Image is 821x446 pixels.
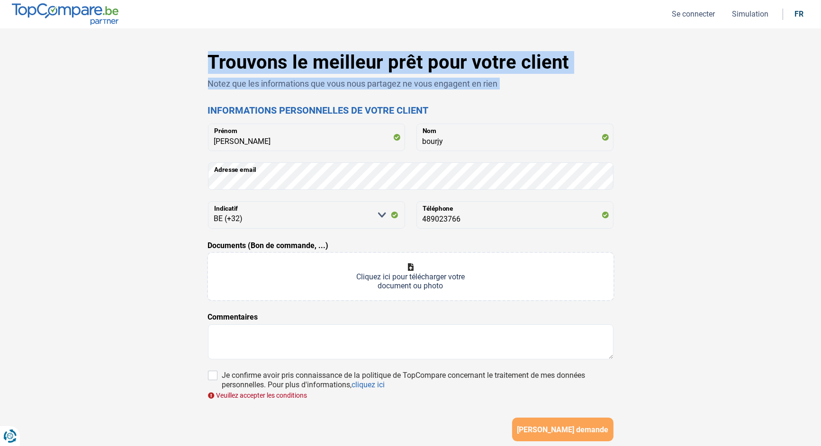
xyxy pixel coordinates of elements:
h1: Trouvons le meilleur prêt pour votre client [208,51,613,74]
img: TopCompare.be [12,3,118,25]
select: Indicatif [208,201,405,229]
button: [PERSON_NAME] demande [512,418,613,441]
div: fr [794,9,803,18]
button: Simulation [729,9,771,19]
label: Commentaires [208,312,258,323]
label: Documents (Bon de commande, ...) [208,240,329,251]
input: 401020304 [416,201,613,229]
span: [PERSON_NAME] demande [517,425,608,434]
a: cliquez ici [352,380,385,389]
p: Notez que les informations que vous nous partagez ne vous engagent en rien [208,78,613,89]
button: Se connecter [669,9,718,19]
div: Je confirme avoir pris connaissance de la politique de TopCompare concernant le traitement de mes... [222,371,613,390]
div: Veuillez accepter les conditions [208,392,613,399]
h2: Informations personnelles de votre client [208,105,613,116]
